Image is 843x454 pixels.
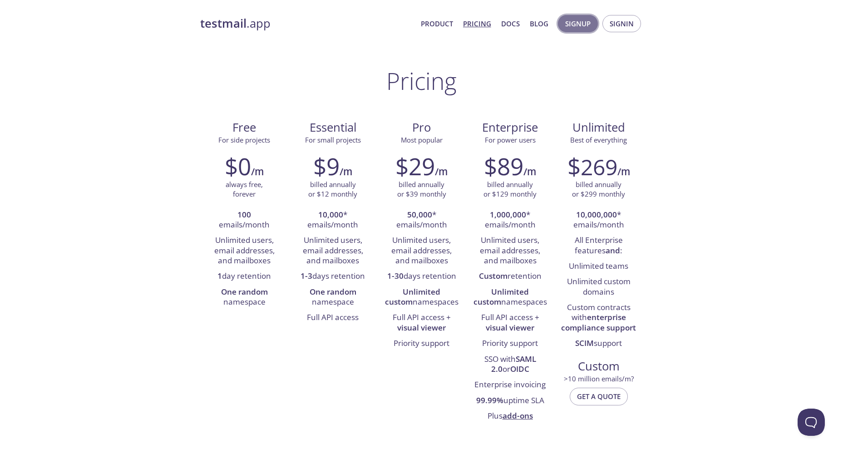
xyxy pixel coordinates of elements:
[476,395,503,405] strong: 99.99%
[575,338,594,348] strong: SCIM
[570,135,627,144] span: Best of everything
[473,310,547,336] li: Full API access +
[407,209,432,220] strong: 50,000
[572,119,625,135] span: Unlimited
[217,271,222,281] strong: 1
[221,286,268,297] strong: One random
[384,336,459,351] li: Priority support
[473,409,547,424] li: Plus
[200,15,246,31] strong: testmail
[617,164,630,179] h6: /m
[558,15,598,32] button: Signup
[237,209,251,220] strong: 100
[473,352,547,378] li: SSO with or
[503,410,533,421] a: add-ons
[296,120,370,135] span: Essential
[572,180,625,199] p: billed annually or $299 monthly
[473,207,547,233] li: * emails/month
[218,135,270,144] span: For side projects
[561,336,636,351] li: support
[473,393,547,409] li: uptime SLA
[207,233,282,269] li: Unlimited users, email addresses, and mailboxes
[501,18,520,30] a: Docs
[207,207,282,233] li: emails/month
[577,390,621,402] span: Get a quote
[385,120,458,135] span: Pro
[473,233,547,269] li: Unlimited users, email addresses, and mailboxes
[308,180,357,199] p: billed annually or $12 monthly
[485,135,536,144] span: For power users
[340,164,352,179] h6: /m
[384,233,459,269] li: Unlimited users, email addresses, and mailboxes
[610,18,634,30] span: Signin
[473,336,547,351] li: Priority support
[397,322,446,333] strong: visual viewer
[473,377,547,393] li: Enterprise invoicing
[463,18,491,30] a: Pricing
[576,209,617,220] strong: 10,000,000
[486,322,534,333] strong: visual viewer
[421,18,453,30] a: Product
[384,269,459,284] li: days retention
[384,207,459,233] li: * emails/month
[565,18,591,30] span: Signup
[385,286,441,307] strong: Unlimited custom
[251,164,264,179] h6: /m
[296,233,370,269] li: Unlimited users, email addresses, and mailboxes
[581,152,617,182] span: 269
[313,153,340,180] h2: $9
[296,310,370,326] li: Full API access
[296,285,370,311] li: namespace
[561,312,636,332] strong: enterprise compliance support
[401,135,443,144] span: Most popular
[318,209,343,220] strong: 10,000
[207,269,282,284] li: day retention
[523,164,536,179] h6: /m
[484,153,523,180] h2: $89
[561,233,636,259] li: All Enterprise features :
[296,207,370,233] li: * emails/month
[207,120,281,135] span: Free
[483,180,537,199] p: billed annually or $129 monthly
[310,286,356,297] strong: One random
[397,180,446,199] p: billed annually or $39 monthly
[296,269,370,284] li: days retention
[490,209,526,220] strong: 1,000,000
[473,120,547,135] span: Enterprise
[386,67,457,94] h1: Pricing
[510,364,529,374] strong: OIDC
[530,18,548,30] a: Blog
[567,153,617,180] h2: $
[305,135,361,144] span: For small projects
[602,15,641,32] button: Signin
[473,286,529,307] strong: Unlimited custom
[435,164,448,179] h6: /m
[561,274,636,300] li: Unlimited custom domains
[561,207,636,233] li: * emails/month
[473,269,547,284] li: retention
[570,388,628,405] button: Get a quote
[561,300,636,336] li: Custom contracts with
[564,374,634,383] span: > 10 million emails/m?
[479,271,508,281] strong: Custom
[387,271,404,281] strong: 1-30
[562,359,636,374] span: Custom
[207,285,282,311] li: namespace
[473,285,547,311] li: namespaces
[798,409,825,436] iframe: Help Scout Beacon - Open
[561,259,636,274] li: Unlimited teams
[384,310,459,336] li: Full API access +
[301,271,312,281] strong: 1-3
[200,16,414,31] a: testmail.app
[395,153,435,180] h2: $29
[606,245,620,256] strong: and
[384,285,459,311] li: namespaces
[226,180,263,199] p: always free, forever
[491,354,536,374] strong: SAML 2.0
[225,153,251,180] h2: $0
